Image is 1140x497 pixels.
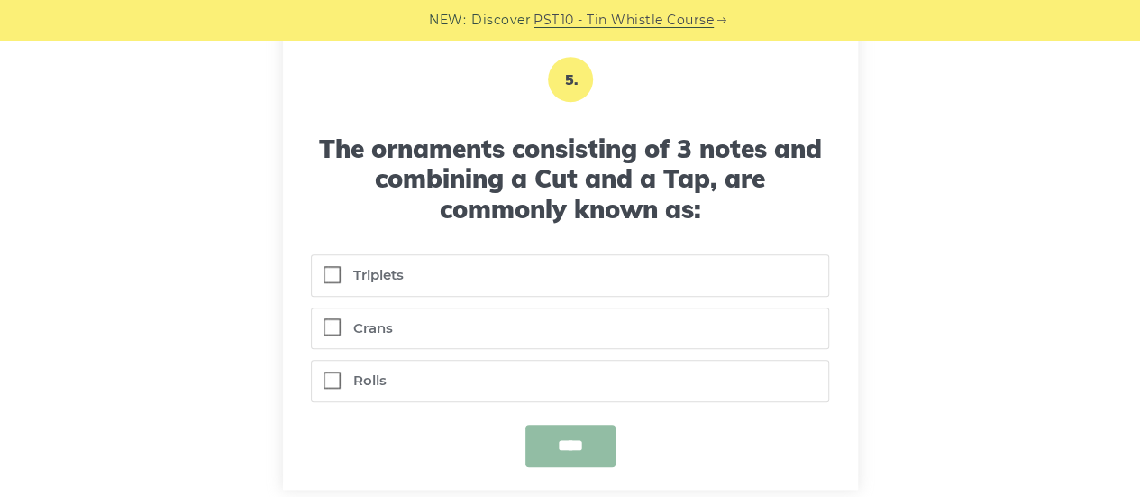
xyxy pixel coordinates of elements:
label: Crans [312,308,827,349]
span: NEW: [429,10,466,31]
p: 5. [548,57,593,102]
a: PST10 - Tin Whistle Course [534,10,714,31]
label: Triplets [312,255,827,296]
label: Rolls [312,361,827,401]
h3: The ornaments consisting of 3 notes and combining a Cut and a Tap, are commonly known as: [311,133,828,225]
span: Discover [471,10,531,31]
